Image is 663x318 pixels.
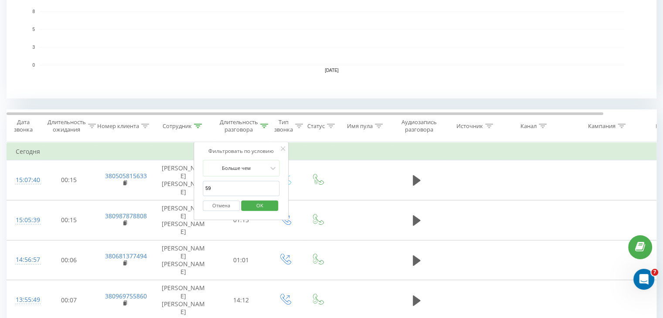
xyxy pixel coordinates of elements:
text: [DATE] [325,68,339,73]
div: 15:07:40 [16,172,33,189]
div: Длительность ожидания [48,118,86,133]
text: 5 [32,27,35,32]
div: 14:56:57 [16,251,33,268]
div: Источник [456,122,483,130]
button: Отмена [203,200,240,211]
div: Номер клиента [97,122,139,130]
text: 0 [32,63,35,68]
div: Дата звонка [7,118,39,133]
td: [PERSON_NAME] [PERSON_NAME] [153,240,214,280]
iframe: Intercom live chat [633,269,654,290]
a: 380969755860 [105,292,147,300]
td: [PERSON_NAME] [PERSON_NAME] [153,160,214,200]
div: 15:05:39 [16,212,33,229]
td: 00:15 [42,160,96,200]
span: OK [248,199,272,212]
text: 3 [32,45,35,50]
td: 00:15 [42,200,96,240]
a: 380681377494 [105,252,147,260]
a: 380505815633 [105,172,147,180]
a: 380987878808 [105,212,147,220]
div: Кампания [588,122,615,130]
div: Канал [520,122,537,130]
div: Статус [307,122,325,130]
div: Сотрудник [163,122,192,130]
td: [PERSON_NAME] [PERSON_NAME] [153,200,214,240]
div: Тип звонка [274,118,293,133]
input: 00:00 [203,181,279,196]
div: Длительность разговора [220,118,258,133]
div: Аудиозапись разговора [398,118,440,133]
div: 13:55:49 [16,291,33,308]
div: Фильтровать по условию [203,147,279,156]
button: OK [241,200,278,211]
span: 7 [651,269,658,276]
td: 00:06 [42,240,96,280]
text: 8 [32,9,35,14]
td: 01:01 [214,240,269,280]
div: Имя пула [347,122,373,130]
